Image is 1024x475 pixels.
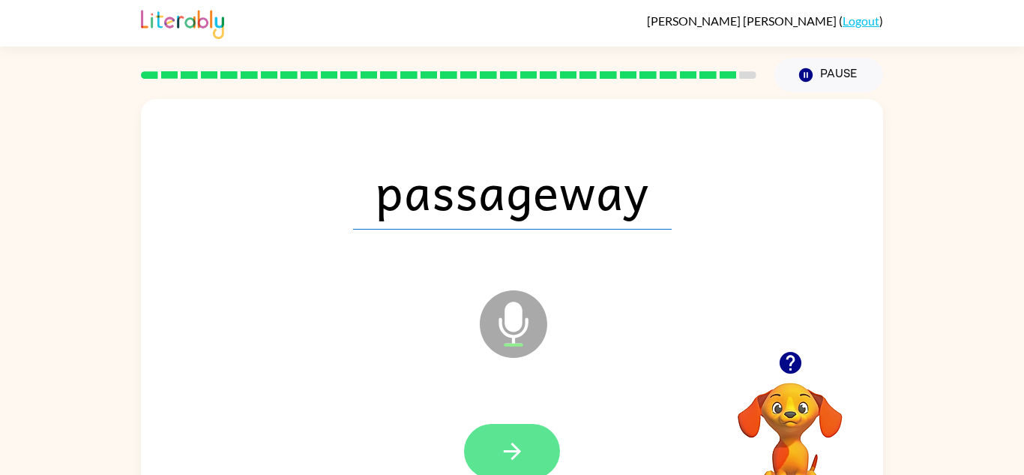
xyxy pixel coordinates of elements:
span: [PERSON_NAME] [PERSON_NAME] [647,14,839,28]
a: Logout [843,14,879,28]
img: Literably [141,6,224,39]
div: ( ) [647,14,883,28]
span: passageway [353,152,672,230]
button: Pause [774,58,883,92]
